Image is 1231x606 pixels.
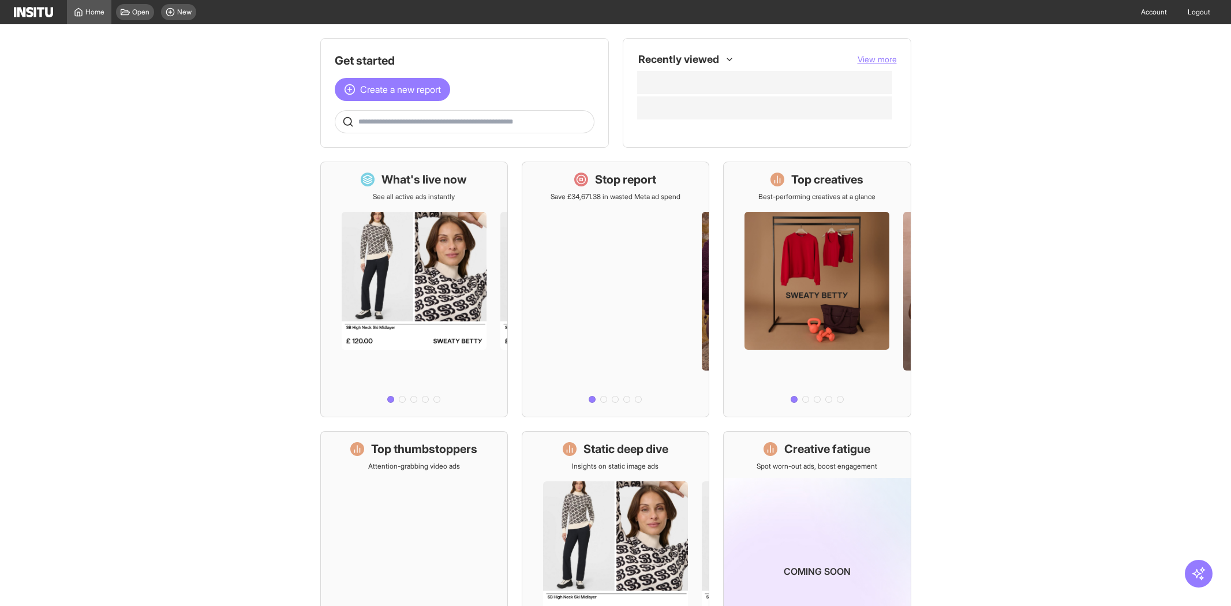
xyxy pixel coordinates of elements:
img: Logo [14,7,53,17]
h1: Static deep dive [583,441,668,457]
p: See all active ads instantly [373,192,455,201]
span: Open [132,8,149,17]
p: Attention-grabbing video ads [368,462,460,471]
a: What's live nowSee all active ads instantly [320,162,508,417]
p: Best-performing creatives at a glance [758,192,875,201]
span: New [177,8,192,17]
span: Home [85,8,104,17]
p: Insights on static image ads [572,462,658,471]
p: Save £34,671.38 in wasted Meta ad spend [551,192,680,201]
button: Create a new report [335,78,450,101]
h1: Top thumbstoppers [371,441,477,457]
h1: Get started [335,53,594,69]
span: Create a new report [360,83,441,96]
h1: Top creatives [791,171,863,188]
h1: What's live now [381,171,467,188]
h1: Stop report [595,171,656,188]
a: Stop reportSave £34,671.38 in wasted Meta ad spend [522,162,709,417]
a: Top creativesBest-performing creatives at a glance [723,162,911,417]
button: View more [858,54,897,65]
span: View more [858,54,897,64]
